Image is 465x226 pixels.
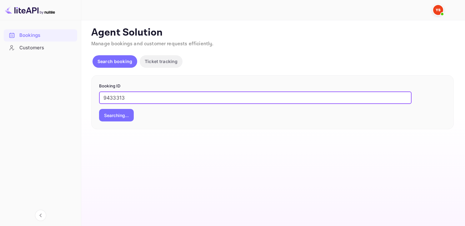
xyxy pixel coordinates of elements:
[91,27,454,39] p: Agent Solution
[4,29,77,42] div: Bookings
[19,44,74,52] div: Customers
[99,91,412,104] input: Enter Booking ID (e.g., 63782194)
[433,5,443,15] img: Yandex Support
[4,42,77,53] a: Customers
[35,210,46,221] button: Collapse navigation
[97,58,132,65] p: Search booking
[91,41,214,47] span: Manage bookings and customer requests efficiently.
[4,29,77,41] a: Bookings
[5,5,55,15] img: LiteAPI logo
[19,32,74,39] div: Bookings
[145,58,177,65] p: Ticket tracking
[4,42,77,54] div: Customers
[99,83,446,89] p: Booking ID
[99,109,134,121] button: Searching...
